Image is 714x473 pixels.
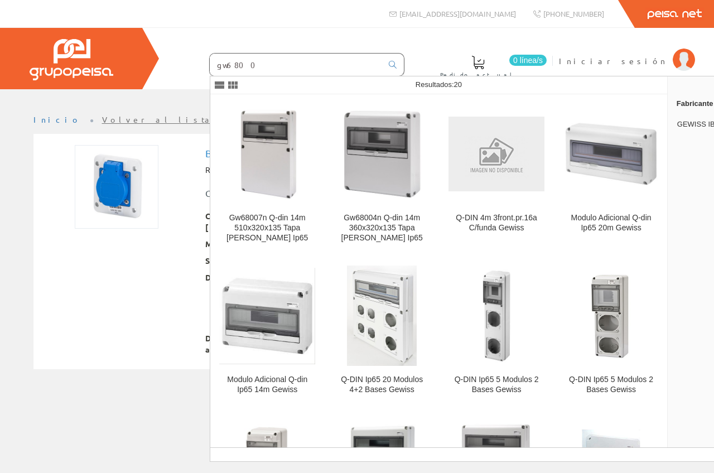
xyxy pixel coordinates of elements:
[205,148,509,159] h1: Base Schuko 2p+t Ip54 Gewiss
[448,213,544,233] div: Q-DIN 4m 3front.pr.16a C/funda Gewiss
[440,257,553,408] a: Q-DIN Ip65 5 Modulos 2 Bases Gewiss Q-DIN Ip65 5 Modulos 2 Bases Gewiss
[205,165,509,176] div: Ref.
[325,95,438,256] a: Gw68004n Q-din 14m 360x320x135 Tapa Lisa Ip65 Gw68004n Q-din 14m 360x320x135 Tapa [PERSON_NAME] Ip65
[559,46,695,57] a: Iniciar sesión
[205,333,272,355] span: Descripción ampliada
[509,55,547,66] span: 0 línea/s
[205,272,272,283] span: Dimensiones
[454,80,462,89] span: 20
[334,213,430,243] div: Gw68004n Q-din 14m 360x320x135 Tapa [PERSON_NAME] Ip65
[347,266,417,366] img: Q-DIN Ip65 20 Modulos 4+2 Bases Gewiss
[33,114,81,124] a: Inicio
[197,187,384,200] div: GEWISS IBERICA, S.A.
[554,257,668,408] a: Q-DIN Ip65 5 Modulos 2 Bases Gewiss Q-DIN Ip65 5 Modulos 2 Bases Gewiss
[440,95,553,256] a: Q-DIN 4m 3front.pr.16a C/funda Gewiss Q-DIN 4m 3front.pr.16a C/funda Gewiss
[30,39,113,80] img: Grupo Peisa
[205,255,272,267] span: Serie
[205,211,272,233] span: Cod. [GEOGRAPHIC_DATA]
[559,55,667,66] span: Iniciar sesión
[325,257,438,408] a: Q-DIN Ip65 20 Modulos 4+2 Bases Gewiss Q-DIN Ip65 20 Modulos 4+2 Bases Gewiss
[399,9,516,18] span: [EMAIL_ADDRESS][DOMAIN_NAME]
[334,375,430,395] div: Q-DIN Ip65 20 Modulos 4+2 Bases Gewiss
[543,9,604,18] span: [PHONE_NUMBER]
[448,117,544,192] img: Q-DIN 4m 3front.pr.16a C/funda Gewiss
[448,375,544,395] div: Q-DIN Ip65 5 Modulos 2 Bases Gewiss
[219,213,315,243] div: Gw68007n Q-din 14m 510x320x135 Tapa [PERSON_NAME] Ip65
[210,54,382,76] input: Buscar ...
[205,239,272,250] span: Marca
[563,375,659,395] div: Q-DIN Ip65 5 Modulos 2 Bases Gewiss
[563,268,659,364] img: Q-DIN Ip65 5 Modulos 2 Bases Gewiss
[440,69,516,80] span: Pedido actual
[334,106,430,202] img: Gw68004n Q-din 14m 360x320x135 Tapa Lisa Ip65
[102,114,322,124] a: Volver al listado de productos
[219,375,315,395] div: Modulo Adicional Q-din Ip65 14m Gewiss
[210,95,324,256] a: Gw68007n Q-din 14m 510x320x135 Tapa Lisa Ip65 Gw68007n Q-din 14m 510x320x135 Tapa [PERSON_NAME] Ip65
[75,145,158,229] img: Foto artículo Base Schuko 2p+t Ip54 Gewiss (150x150)
[448,268,544,364] img: Q-DIN Ip65 5 Modulos 2 Bases Gewiss
[563,213,659,233] div: Modulo Adicional Q-din Ip65 20m Gewiss
[219,106,315,202] img: Gw68007n Q-din 14m 510x320x135 Tapa Lisa Ip65
[219,268,315,364] img: Modulo Adicional Q-din Ip65 14m Gewiss
[416,80,462,89] span: Resultados:
[554,95,668,256] a: Modulo Adicional Q-din Ip65 20m Gewiss Modulo Adicional Q-din Ip65 20m Gewiss
[563,106,659,202] img: Modulo Adicional Q-din Ip65 20m Gewiss
[210,257,324,408] a: Modulo Adicional Q-din Ip65 14m Gewiss Modulo Adicional Q-din Ip65 14m Gewiss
